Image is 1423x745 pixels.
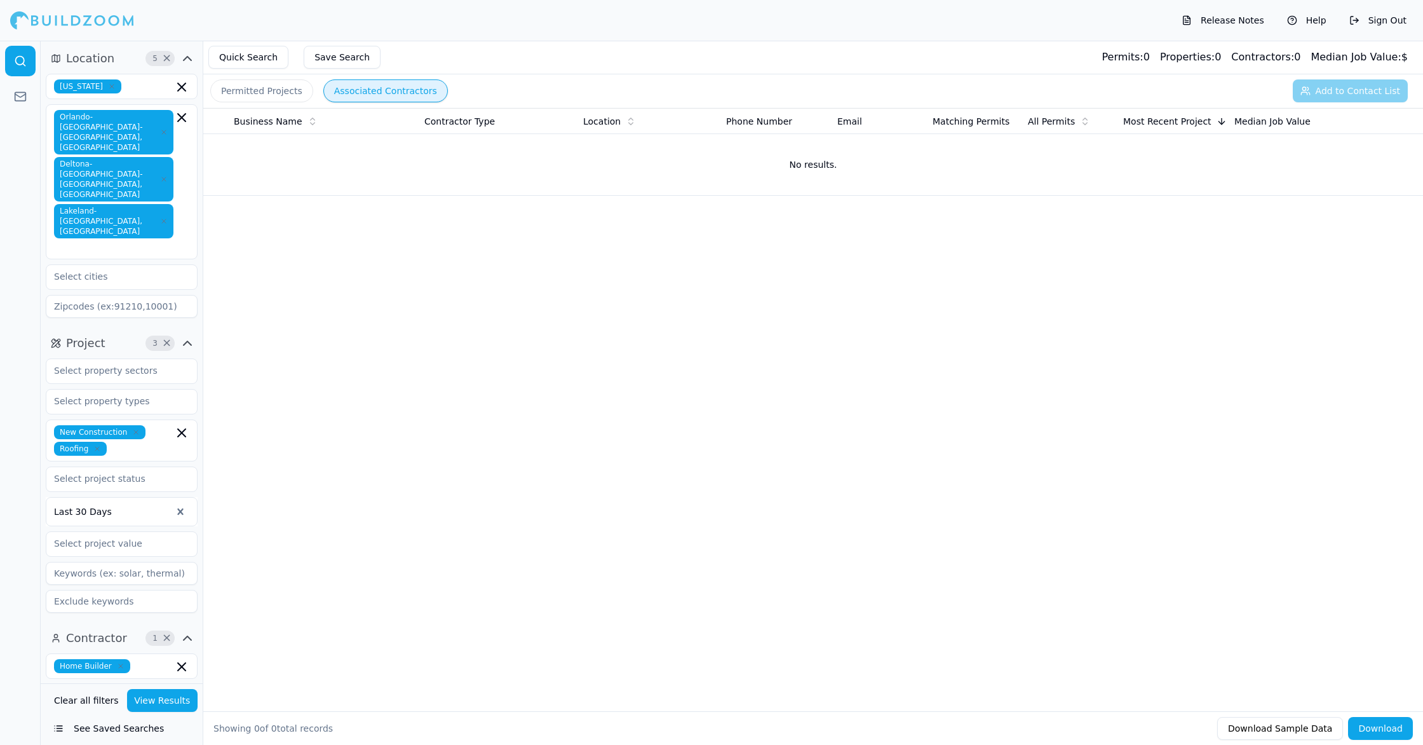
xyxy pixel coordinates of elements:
[1028,115,1075,128] span: All Permits
[210,79,313,102] button: Permitted Projects
[46,562,198,585] input: Keywords (ex: solar, thermal)
[1102,50,1149,65] div: 0
[726,115,792,128] span: Phone Number
[1231,50,1300,65] div: 0
[583,115,621,128] span: Location
[213,722,333,735] div: Showing of total records
[837,115,862,128] span: Email
[203,134,1423,195] td: No results.
[149,632,161,645] span: 1
[1102,51,1143,63] span: Permits:
[933,115,1009,128] span: Matching Permits
[1311,50,1408,65] div: $
[54,79,121,93] span: [US_STATE]
[424,115,495,128] span: Contractor Type
[1160,51,1215,63] span: Properties:
[149,337,161,350] span: 3
[66,334,105,352] span: Project
[66,50,114,67] span: Location
[271,723,277,734] span: 0
[46,628,198,648] button: Contractor1Clear Contractor filters
[54,110,173,154] span: Orlando-[GEOGRAPHIC_DATA]-[GEOGRAPHIC_DATA], [GEOGRAPHIC_DATA]
[1123,115,1211,128] span: Most Recent Project
[1348,717,1413,740] button: Download
[254,723,260,734] span: 0
[54,204,173,238] span: Lakeland-[GEOGRAPHIC_DATA], [GEOGRAPHIC_DATA]
[51,689,122,712] button: Clear all filters
[46,48,198,69] button: Location5Clear Location filters
[162,340,172,346] span: Clear Project filters
[54,425,145,439] span: New Construction
[304,46,381,69] button: Save Search
[54,157,173,202] span: Deltona-[GEOGRAPHIC_DATA]-[GEOGRAPHIC_DATA], [GEOGRAPHIC_DATA]
[1160,50,1221,65] div: 0
[127,689,198,712] button: View Results
[46,333,198,353] button: Project3Clear Project filters
[46,359,181,382] input: Select property sectors
[46,295,198,318] input: Zipcodes (ex:91210,10001)
[54,659,130,673] span: Home Builder
[162,635,172,641] span: Clear Contractor filters
[46,265,181,288] input: Select cities
[208,46,288,69] button: Quick Search
[1343,10,1413,31] button: Sign Out
[1217,717,1343,740] button: Download Sample Data
[1231,51,1294,63] span: Contractors:
[46,532,181,555] input: Select project value
[46,390,181,413] input: Select property types
[46,590,198,613] input: Exclude keywords
[234,115,302,128] span: Business Name
[162,55,172,62] span: Clear Location filters
[1311,51,1401,63] span: Median Job Value:
[1234,115,1311,128] span: Median Job Value
[149,52,161,65] span: 5
[54,442,107,456] span: Roofing
[323,79,448,102] button: Associated Contractors
[1281,10,1333,31] button: Help
[46,717,198,740] button: See Saved Searches
[1175,10,1271,31] button: Release Notes
[66,629,127,647] span: Contractor
[46,467,181,490] input: Select project status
